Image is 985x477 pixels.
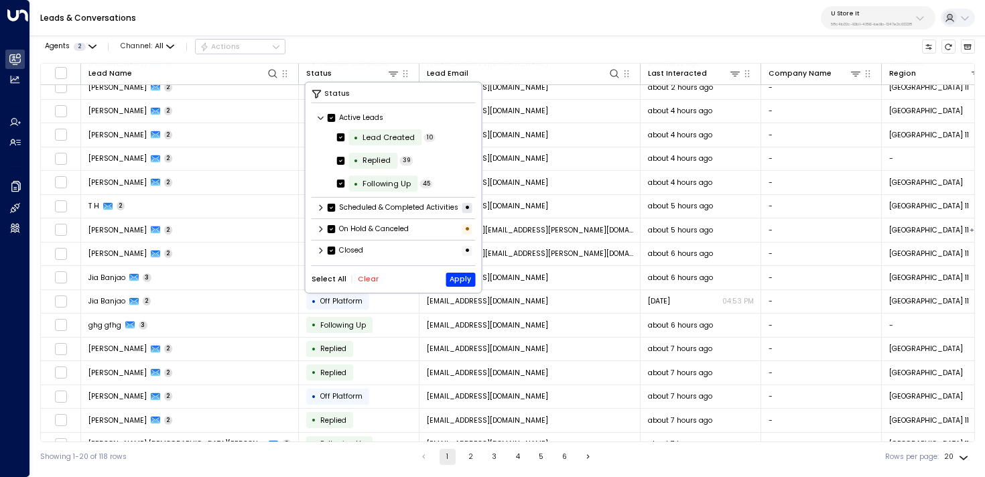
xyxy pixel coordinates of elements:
[164,344,173,353] span: 2
[54,247,67,260] span: Toggle select row
[769,67,862,80] div: Company Name
[40,40,100,54] button: Agents2
[463,449,479,465] button: Go to page 2
[427,344,548,354] span: lauramcauley0208@gmail.com
[427,249,633,259] span: catherine.molloy@live.co.uk
[312,364,316,381] div: •
[533,449,549,465] button: Go to page 5
[424,133,436,143] span: 10
[54,81,67,94] span: Toggle select row
[306,67,400,80] div: Status
[88,178,147,188] span: Barrie Terry
[117,202,125,210] span: 2
[164,83,173,92] span: 2
[889,106,963,116] span: Cork
[312,316,316,334] div: •
[354,175,358,193] div: •
[312,275,346,283] button: Select All
[88,67,279,80] div: Lead Name
[328,113,383,123] label: Active Leads
[580,449,596,465] button: Go to next page
[54,152,67,165] span: Toggle select row
[400,156,413,165] span: 39
[54,271,67,284] span: Toggle select row
[88,296,125,306] span: Jia Banjao
[54,105,67,117] span: Toggle select row
[328,224,409,234] label: On Hold & Canceled
[200,42,241,52] div: Actions
[427,296,548,306] span: jiabanjao83@gmail.com
[54,437,67,450] span: Toggle select row
[320,415,346,425] span: Replied
[648,82,713,92] span: about 2 hours ago
[648,415,712,425] span: about 7 hours ago
[354,129,358,147] div: •
[761,385,882,409] td: -
[462,246,472,256] div: •
[88,153,147,163] span: Oscar Del casar
[427,178,548,188] span: barrieterry1@gmail.com
[446,273,475,287] button: Apply
[88,82,147,92] span: Leon Hogan
[885,452,939,462] label: Rows per page:
[648,296,670,306] span: Yesterday
[320,344,346,354] span: Replied
[312,340,316,358] div: •
[195,39,285,55] button: Actions
[648,68,707,80] div: Last Interacted
[769,68,832,80] div: Company Name
[88,130,147,140] span: Oscar Del casar
[648,178,712,188] span: about 4 hours ago
[889,225,969,235] span: Dublin 11
[54,66,67,79] span: Toggle select all
[922,40,937,54] button: Customize
[889,130,969,140] span: Dublin 11
[88,415,147,425] span: Shane Byrne
[363,155,391,166] div: Replied
[831,9,912,17] p: U Store It
[970,225,976,235] div: Liffey Valley
[117,40,178,54] span: Channel:
[941,40,956,54] span: Refresh
[889,296,969,306] span: Dublin 11
[88,249,147,259] span: Catherine Molloy
[45,43,70,50] span: Agents
[427,368,548,378] span: amullan27@gmail.com
[164,249,173,258] span: 2
[648,106,712,116] span: about 4 hours ago
[320,296,363,306] span: Off Platform
[320,439,366,449] span: Following Up
[648,249,713,259] span: about 6 hours ago
[54,390,67,403] span: Toggle select row
[54,366,67,379] span: Toggle select row
[889,201,969,211] span: Dublin 11
[320,320,366,330] span: Following Up
[358,275,379,283] button: Clear
[312,293,316,310] div: •
[40,452,127,462] div: Showing 1-20 of 118 rows
[427,68,468,80] div: Lead Email
[761,433,882,456] td: -
[54,319,67,332] span: Toggle select row
[648,153,712,163] span: about 4 hours ago
[761,338,882,361] td: -
[761,195,882,218] td: -
[889,439,969,449] span: Dublin 11
[164,226,173,234] span: 2
[88,320,121,330] span: ghg gfhg
[40,12,136,23] a: Leads & Conversations
[164,107,173,115] span: 2
[195,39,285,55] div: Button group with a nested menu
[427,273,548,283] span: jiabanjao83@gmail.com
[462,203,472,213] div: •
[324,88,350,100] span: Status
[312,435,316,453] div: •
[54,200,67,212] span: Toggle select row
[88,225,147,235] span: Catherine Molloy
[648,130,712,140] span: about 4 hours ago
[821,6,935,29] button: U Store It58c4b32c-92b1-4356-be9b-1247e2c02228
[320,391,363,401] span: Off Platform
[427,82,548,92] span: leonhogan23@icloud.com
[54,176,67,189] span: Toggle select row
[889,82,969,92] span: Dublin 11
